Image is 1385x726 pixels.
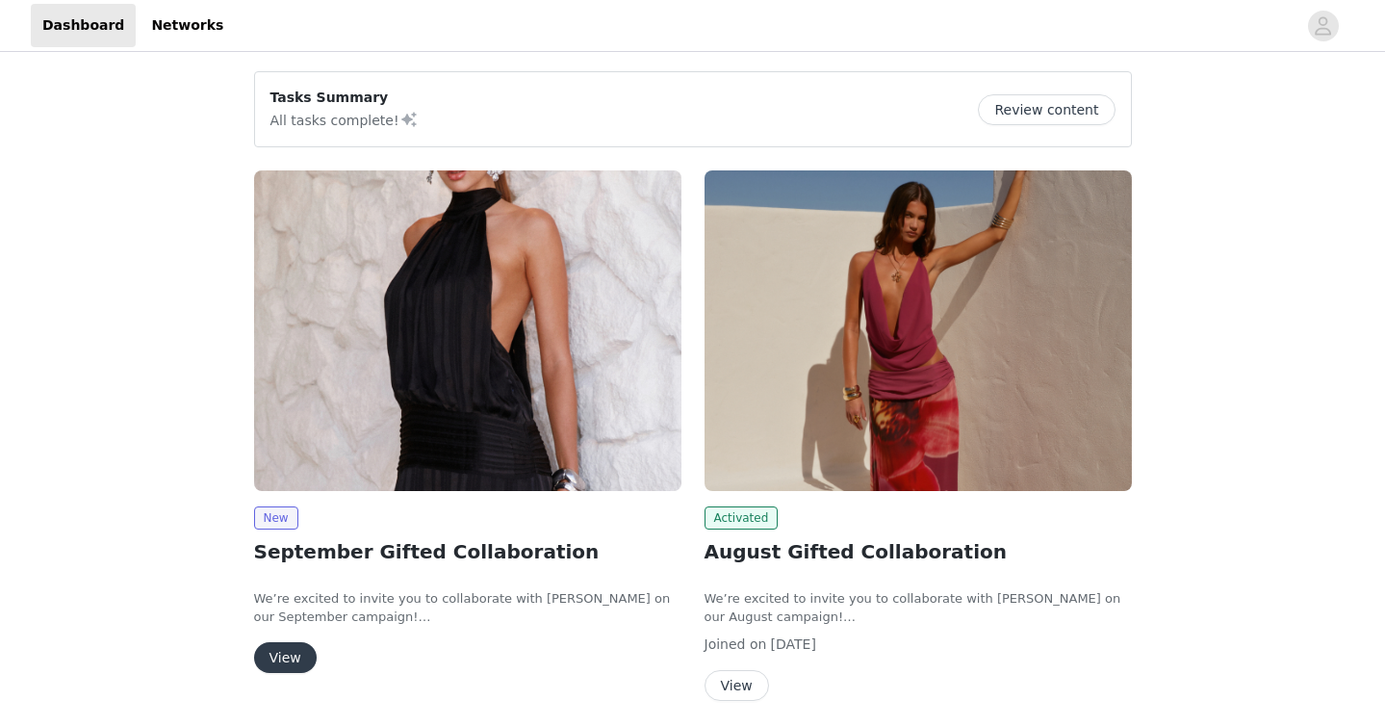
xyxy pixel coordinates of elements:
p: We’re excited to invite you to collaborate with [PERSON_NAME] on our September campaign! [254,589,681,627]
img: Peppermayo AUS [254,170,681,491]
p: We’re excited to invite you to collaborate with [PERSON_NAME] on our August campaign! [705,589,1132,627]
span: Joined on [705,636,767,652]
button: View [254,642,317,673]
button: View [705,670,769,701]
a: View [254,651,317,665]
span: Activated [705,506,779,530]
p: Tasks Summary [270,88,419,108]
p: All tasks complete! [270,108,419,131]
h2: September Gifted Collaboration [254,537,681,566]
button: Review content [978,94,1115,125]
div: avatar [1314,11,1332,41]
a: View [705,679,769,693]
a: Dashboard [31,4,136,47]
span: New [254,506,298,530]
span: [DATE] [771,636,816,652]
a: Networks [140,4,235,47]
img: Peppermayo AUS [705,170,1132,491]
h2: August Gifted Collaboration [705,537,1132,566]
